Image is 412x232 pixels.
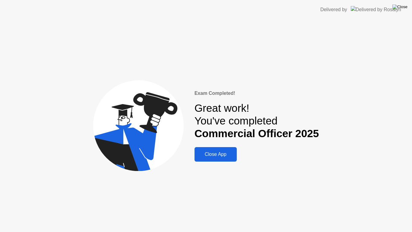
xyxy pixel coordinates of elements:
div: Great work! You've completed [195,102,319,140]
img: Close [392,5,407,9]
img: Delivered by Rosalyn [351,6,401,13]
div: Exam Completed! [195,90,319,97]
div: Delivered by [320,6,347,13]
button: Close App [195,147,237,162]
b: Commercial Officer 2025 [195,127,319,139]
div: Close App [196,152,235,157]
